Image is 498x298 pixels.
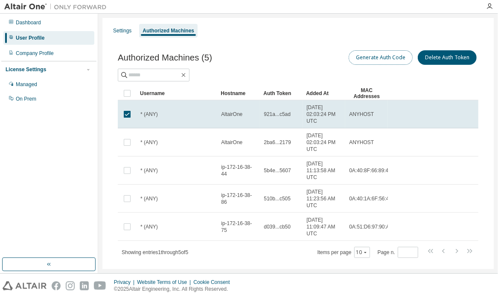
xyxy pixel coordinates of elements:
div: Dashboard [16,19,41,26]
div: Username [140,87,214,100]
span: [DATE] 11:13:58 AM UTC [306,160,341,181]
span: AltairOne [221,139,242,146]
span: ip-172-16-38-86 [221,192,256,205]
span: ANYHOST [349,139,374,146]
img: Altair One [4,3,111,11]
button: Delete Auth Token [418,50,477,65]
div: MAC Addresses [349,87,384,100]
span: Authorized Machines (5) [118,53,212,63]
span: 0A:40:1A:6F:56:49 [349,195,392,202]
span: d039...cb50 [264,223,291,230]
span: 921a...c5ad [264,111,291,118]
span: ANYHOST [349,111,374,118]
span: [DATE] 02:03:24 PM UTC [306,132,341,153]
div: On Prem [16,95,36,102]
button: 10 [356,249,368,256]
span: Items per page [317,247,370,258]
span: * (ANY) [140,195,158,202]
div: Settings [113,27,131,34]
div: Managed [16,81,37,88]
span: ip-172-16-38-75 [221,220,256,234]
span: Showing entries 1 through 5 of 5 [122,249,188,255]
div: Auth Token [263,87,299,100]
span: AltairOne [221,111,242,118]
div: Website Terms of Use [137,279,193,286]
span: * (ANY) [140,139,158,146]
img: youtube.svg [94,281,106,290]
img: instagram.svg [66,281,75,290]
div: Added At [306,87,342,100]
img: altair_logo.svg [3,281,47,290]
div: License Settings [6,66,46,73]
div: Hostname [221,87,256,100]
span: * (ANY) [140,111,158,118]
span: * (ANY) [140,223,158,230]
img: linkedin.svg [80,281,89,290]
div: Authorized Machines [143,27,194,34]
span: 0A:40:8F:66:89:47 [349,167,391,174]
p: © 2025 Altair Engineering, Inc. All Rights Reserved. [114,286,235,293]
span: Page n. [378,247,418,258]
span: [DATE] 11:23:56 AM UTC [306,188,341,209]
button: Generate Auth Code [349,50,413,65]
span: 0A:51:D6:97:90:A5 [349,223,392,230]
span: 510b...c505 [264,195,291,202]
span: 2ba6...2179 [264,139,291,146]
span: [DATE] 02:03:24 PM UTC [306,104,341,124]
div: Cookie Consent [193,279,235,286]
img: facebook.svg [52,281,61,290]
span: ip-172-16-38-44 [221,164,256,177]
div: Privacy [114,279,137,286]
span: 5b4e...5607 [264,167,291,174]
span: [DATE] 11:09:47 AM UTC [306,217,341,237]
div: Company Profile [16,50,54,57]
div: User Profile [16,35,44,41]
span: * (ANY) [140,167,158,174]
